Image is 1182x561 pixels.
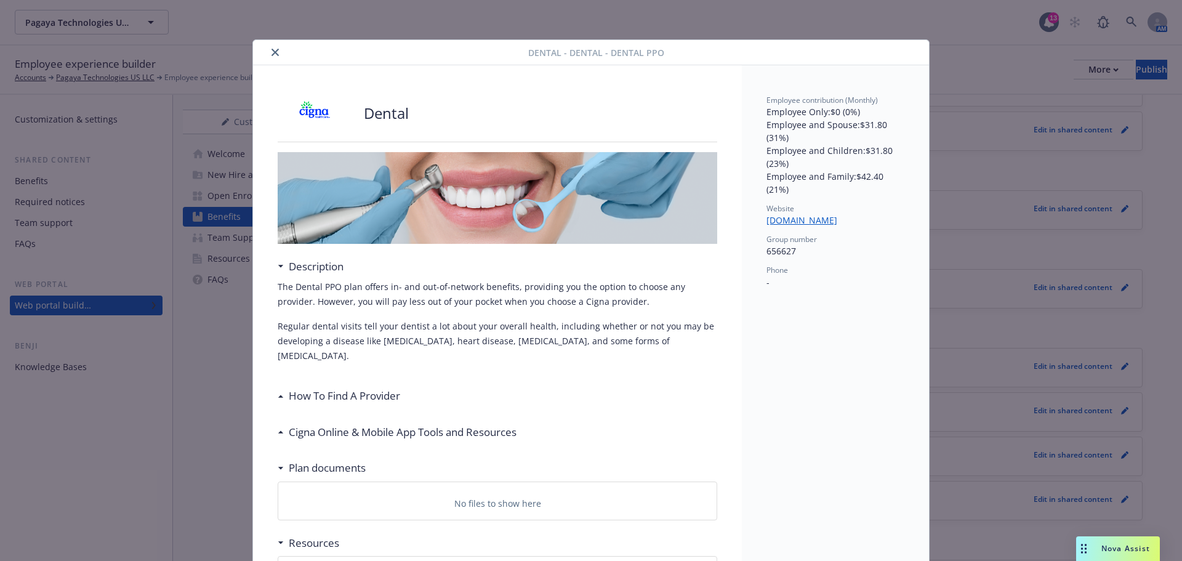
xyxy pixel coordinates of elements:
button: Nova Assist [1076,536,1160,561]
img: CIGNA [278,95,352,132]
p: Employee and Children : $31.80 (23%) [766,144,904,170]
div: Plan documents [278,460,366,476]
p: 656627 [766,244,904,257]
span: Phone [766,265,788,275]
h3: Description [289,259,344,275]
h3: How To Find A Provider [289,388,400,404]
p: Regular dental visits tell your dentist a lot about your overall health, including whether or not... [278,319,717,363]
h3: Plan documents [289,460,366,476]
span: Employee contribution (Monthly) [766,95,878,105]
span: Website [766,203,794,214]
p: The Dental PPO plan offers in- and out-of-network benefits, providing you the option to choose an... [278,280,717,309]
p: Employee Only : $0 (0%) [766,105,904,118]
div: Resources [278,535,339,551]
p: No files to show here [454,497,541,510]
h3: Cigna Online & Mobile App Tools and Resources [289,424,517,440]
span: Dental - Dental - Dental PPO [528,46,664,59]
img: banner [278,152,717,244]
p: Dental [364,103,409,124]
span: Nova Assist [1101,543,1150,554]
button: close [268,45,283,60]
div: Drag to move [1076,536,1092,561]
p: Employee and Family : $42.40 (21%) [766,170,904,196]
a: [DOMAIN_NAME] [766,214,847,226]
h3: Resources [289,535,339,551]
div: Description [278,259,344,275]
p: Employee and Spouse : $31.80 (31%) [766,118,904,144]
div: Cigna Online & Mobile App Tools and Resources [278,424,517,440]
span: Group number [766,234,817,244]
p: - [766,276,904,289]
div: How To Find A Provider [278,388,400,404]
